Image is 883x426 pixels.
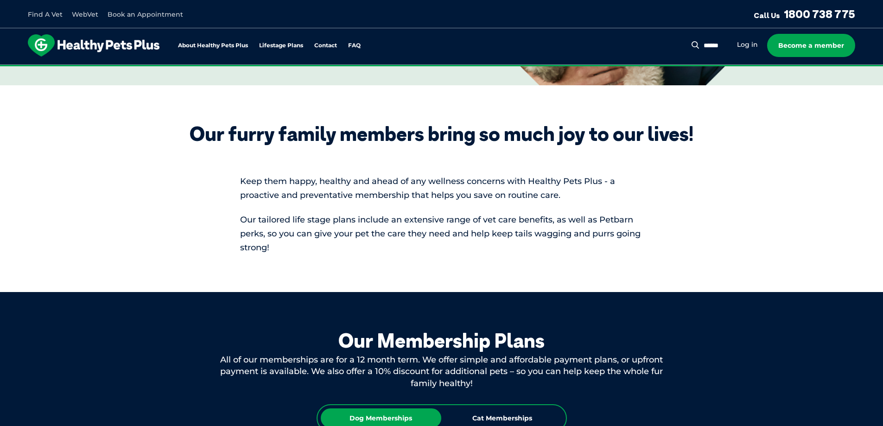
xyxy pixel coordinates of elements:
[210,354,673,389] div: All of our memberships are for a 12 month term. We offer simple and affordable payment plans, or ...
[240,215,641,253] span: Our tailored life stage plans include an extensive range of vet care benefits, as well as Petbarn...
[690,40,701,50] button: Search
[190,122,693,146] div: Our furry family members bring so much joy to our lives!
[348,43,361,49] a: FAQ
[240,176,615,200] span: Keep them happy, healthy and ahead of any wellness concerns with Healthy Pets Plus - a proactive ...
[268,65,615,73] span: Proactive, preventative wellness program designed to keep your pet healthier and happier for longer
[259,43,303,49] a: Lifestage Plans
[767,34,855,57] a: Become a member
[210,329,673,352] div: Our Membership Plans
[754,7,855,21] a: Call Us1800 738 775
[737,40,758,49] a: Log in
[108,10,183,19] a: Book an Appointment
[72,10,98,19] a: WebVet
[28,10,63,19] a: Find A Vet
[178,43,248,49] a: About Healthy Pets Plus
[314,43,337,49] a: Contact
[754,11,780,20] span: Call Us
[28,34,159,57] img: hpp-logo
